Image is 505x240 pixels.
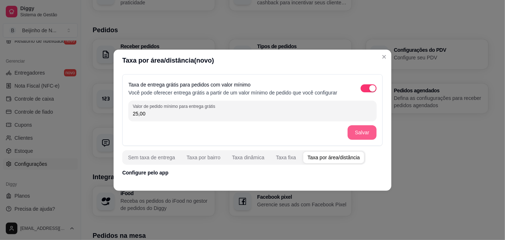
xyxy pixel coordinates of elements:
[378,51,390,63] button: Close
[128,154,175,161] div: Sem taxa de entrega
[276,154,296,161] div: Taxa fixa
[232,154,264,161] div: Taxa dinâmica
[128,89,337,96] p: Você pode oferecer entrega grátis a partir de um valor mínimo de pedido que você configurar
[114,50,391,71] header: Taxa por área/distância(novo)
[348,125,377,140] button: Salvar
[133,103,218,109] label: Valor de pedido mínimo para entrega grátis
[133,110,372,117] input: Valor de pedido mínimo para entrega grátis
[307,154,360,161] div: Taxa por área/distância
[122,169,383,176] p: Configure pelo app
[187,154,220,161] div: Taxa por bairro
[128,82,251,88] label: Taxa de entrega grátis para pedidos com valor mínimo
